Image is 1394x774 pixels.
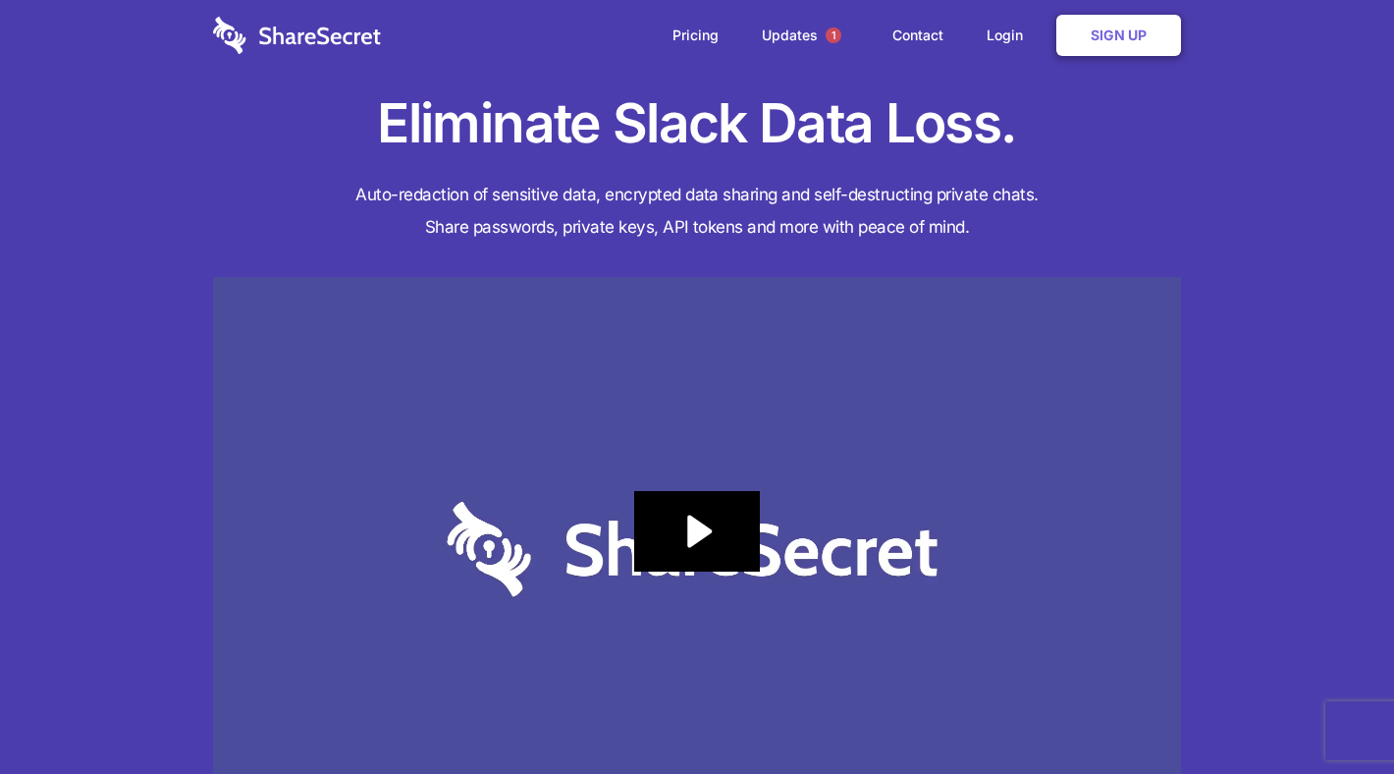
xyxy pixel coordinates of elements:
a: Contact [873,5,963,66]
h1: Eliminate Slack Data Loss. [213,88,1181,159]
h4: Auto-redaction of sensitive data, encrypted data sharing and self-destructing private chats. Shar... [213,179,1181,244]
button: Play Video: Sharesecret Slack Extension [634,491,760,572]
a: Login [967,5,1052,66]
a: Sign Up [1056,15,1181,56]
a: Pricing [653,5,738,66]
img: logo-wordmark-white-trans-d4663122ce5f474addd5e946df7df03e33cb6a1c49d2221995e7729f52c070b2.svg [213,17,381,54]
span: 1 [826,28,841,43]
